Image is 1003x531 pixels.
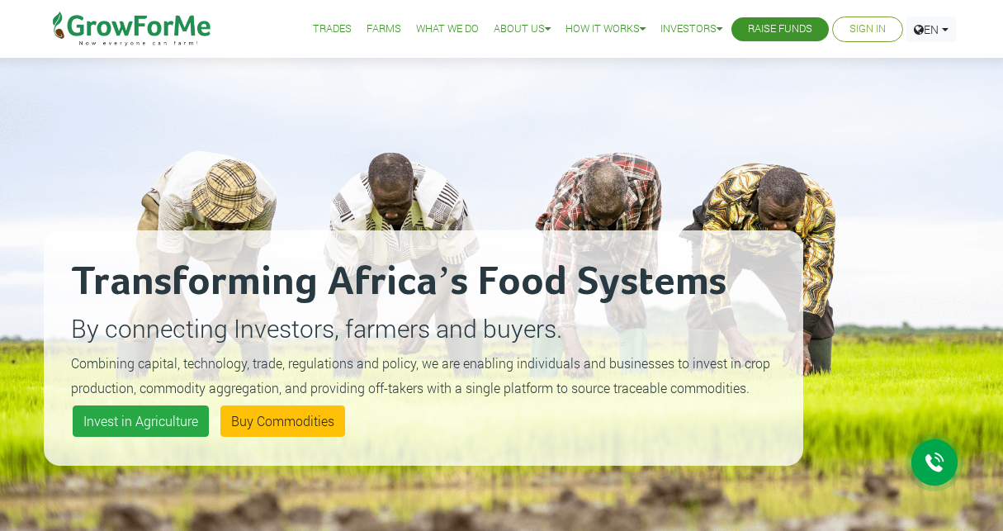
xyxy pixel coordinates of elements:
[71,354,770,396] small: Combining capital, technology, trade, regulations and policy, we are enabling individuals and bus...
[906,17,956,42] a: EN
[220,405,345,437] a: Buy Commodities
[660,21,722,38] a: Investors
[71,258,776,307] h2: Transforming Africa’s Food Systems
[313,21,352,38] a: Trades
[748,21,812,38] a: Raise Funds
[849,21,886,38] a: Sign In
[494,21,551,38] a: About Us
[565,21,646,38] a: How it Works
[416,21,479,38] a: What We Do
[367,21,401,38] a: Farms
[71,310,776,347] p: By connecting Investors, farmers and buyers.
[73,405,209,437] a: Invest in Agriculture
